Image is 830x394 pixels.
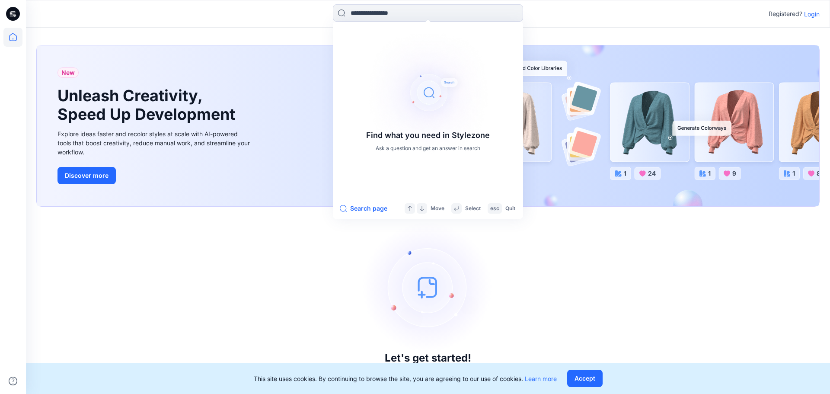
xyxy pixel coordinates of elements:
p: Registered? [769,9,802,19]
p: Login [804,10,820,19]
div: Explore ideas faster and recolor styles at scale with AI-powered tools that boost creativity, red... [57,129,252,157]
img: empty-state-image.svg [363,222,493,352]
img: Find what you need [359,23,497,162]
h1: Unleash Creativity, Speed Up Development [57,86,239,124]
p: Move [431,204,444,213]
h3: Let's get started! [385,352,471,364]
button: Accept [567,370,603,387]
p: Select [465,204,481,213]
span: New [61,67,75,78]
button: Search page [340,203,387,214]
a: Discover more [57,167,252,184]
button: Discover more [57,167,116,184]
p: This site uses cookies. By continuing to browse the site, you are agreeing to our use of cookies. [254,374,557,383]
a: Learn more [525,375,557,382]
p: esc [490,204,499,213]
p: Quit [505,204,515,213]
